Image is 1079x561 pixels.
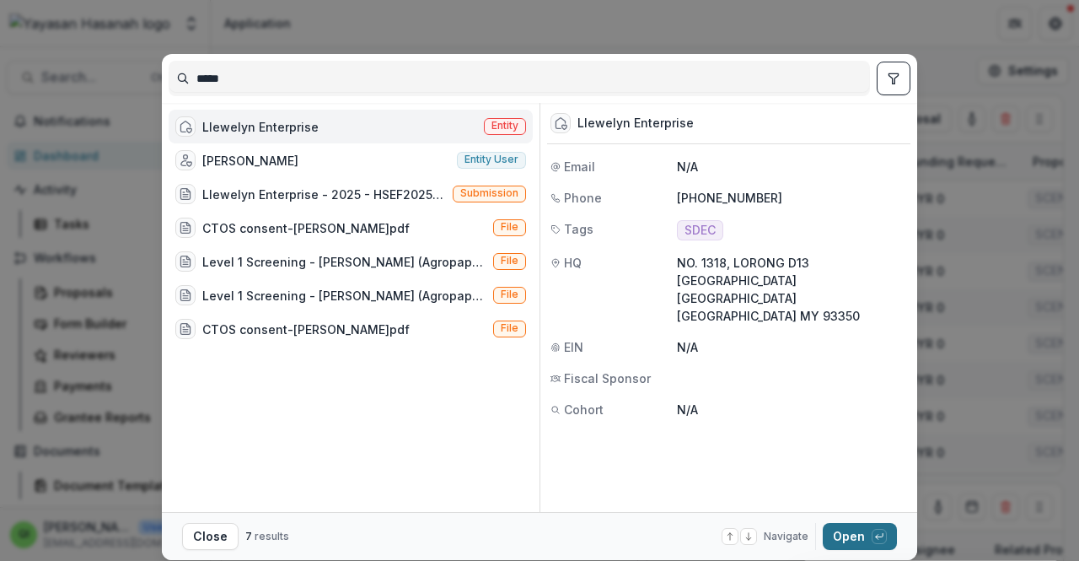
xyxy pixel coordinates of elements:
div: Level 1 Screening - [PERSON_NAME] (Agropapa).pdf [202,287,486,305]
span: Tags [564,220,593,238]
p: NO. 1318, LORONG D13 [GEOGRAPHIC_DATA] [GEOGRAPHIC_DATA] [GEOGRAPHIC_DATA] MY 93350 [677,254,907,325]
span: File [501,221,518,233]
button: Close [182,523,239,550]
span: Entity [491,120,518,132]
span: Phone [564,189,602,207]
span: File [501,289,518,300]
span: Cohort [564,401,604,418]
span: 7 [245,530,252,542]
span: File [501,255,518,267]
p: N/A [677,338,907,356]
span: Entity user [464,154,518,165]
span: Fiscal Sponsor [564,370,651,387]
div: CTOS consent-[PERSON_NAME]pdf [202,321,410,338]
span: File [501,322,518,334]
div: CTOS consent-[PERSON_NAME]pdf [202,219,410,237]
div: [PERSON_NAME] [202,152,298,170]
span: HQ [564,254,582,272]
span: SDEC [684,224,716,238]
span: Submission [460,187,518,199]
div: Llewelyn Enterprise [577,116,694,131]
p: N/A [677,401,907,418]
p: N/A [677,158,907,175]
span: Email [564,158,595,175]
span: results [255,530,289,542]
p: [PHONE_NUMBER] [677,189,907,207]
button: toggle filters [877,62,910,95]
div: Level 1 Screening - [PERSON_NAME] (Agropapa).pdf [202,253,486,271]
button: Open [823,523,897,550]
span: EIN [564,338,583,356]
span: Navigate [764,529,808,544]
div: Llewelyn Enterprise - 2025 - HSEF2025 - SDEC [202,186,446,203]
div: Llewelyn Enterprise [202,118,319,136]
